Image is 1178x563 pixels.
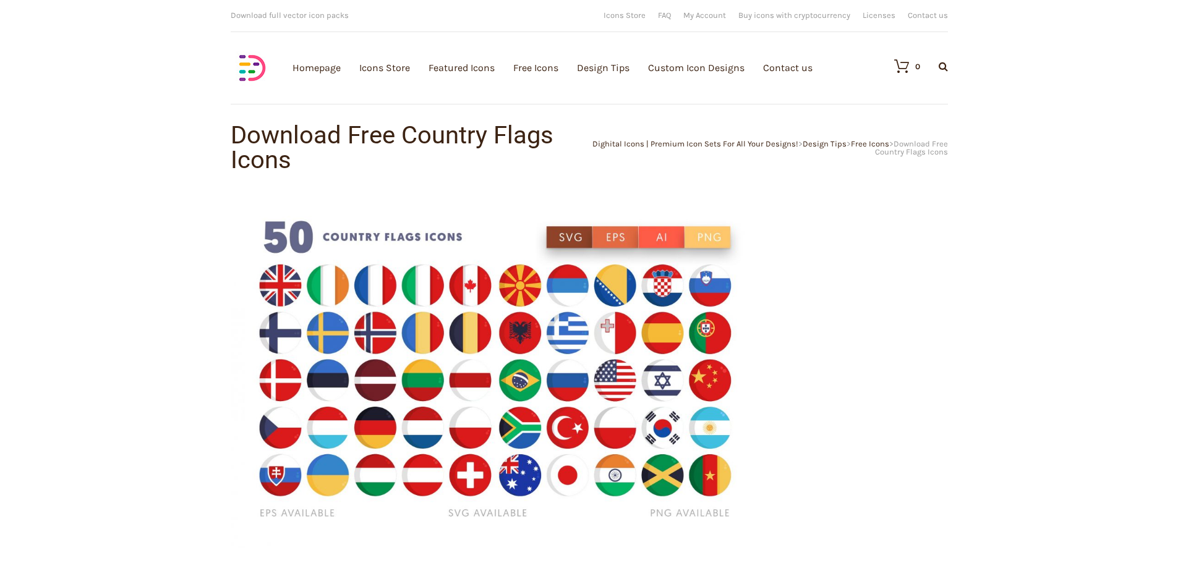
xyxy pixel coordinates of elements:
div: 0 [915,62,920,70]
a: My Account [683,11,726,19]
a: Buy icons with cryptocurrency [738,11,850,19]
span: Download full vector icon packs [231,11,349,20]
a: 0 [882,59,920,74]
span: Download Free Country Flags Icons [875,139,948,156]
img: Download Country Flags Icons [231,194,762,548]
a: Free Icons [851,139,889,148]
a: FAQ [658,11,671,19]
h1: Download Free Country Flags Icons [231,123,589,172]
a: Licenses [863,11,895,19]
a: Dighital Icons | Premium Icon Sets For All Your Designs! [592,139,798,148]
div: > > > [589,140,948,156]
a: Icons Store [604,11,646,19]
a: Design Tips [803,139,847,148]
a: Contact us [908,11,948,19]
